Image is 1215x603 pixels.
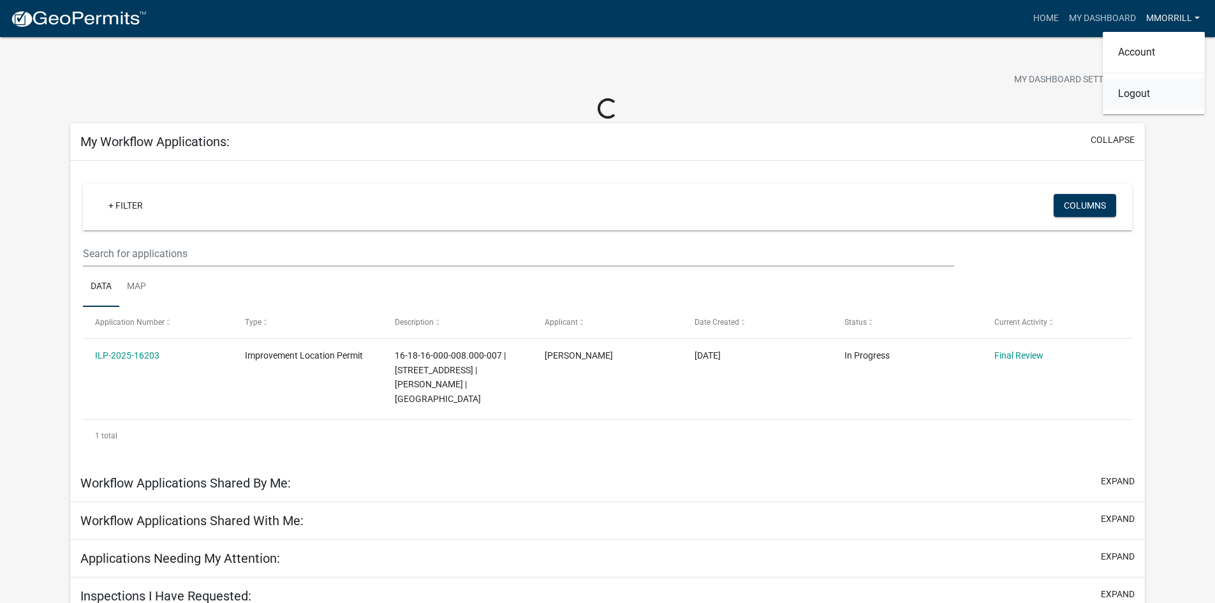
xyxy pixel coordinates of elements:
datatable-header-cell: Current Activity [982,307,1131,338]
button: Columns [1054,194,1116,217]
span: Status [844,318,867,327]
button: expand [1101,550,1135,563]
div: 1 total [83,420,1132,452]
span: Type [245,318,261,327]
span: My Dashboard Settings [1014,73,1124,88]
span: Date Created [695,318,739,327]
a: Map [119,267,154,308]
a: Data [83,267,119,308]
datatable-header-cell: Application Number [83,307,233,338]
a: + Filter [98,194,153,217]
h5: My Workflow Applications: [80,134,230,149]
button: expand [1101,588,1135,601]
span: 16-18-16-000-008.000-007 | 8110 W CO RD 1400 S | Michelle Morrill | Pole Barn [395,350,506,404]
button: collapse [1091,133,1135,147]
datatable-header-cell: Type [233,307,383,338]
input: Search for applications [83,241,954,267]
button: My Dashboard Settingssettings [1004,68,1152,93]
span: 08/19/2025 [695,350,721,361]
span: Description [395,318,434,327]
a: Mmorrill [1141,6,1205,31]
datatable-header-cell: Applicant [533,307,682,338]
a: Final Review [994,350,1043,361]
span: Improvement Location Permit [245,350,363,361]
h5: Workflow Applications Shared By Me: [80,475,291,491]
a: ILP-2025-16203 [95,350,159,361]
span: Current Activity [994,318,1047,327]
a: Logout [1103,78,1205,109]
span: In Progress [844,350,890,361]
span: Michelle Morrill [545,350,613,361]
h5: Workflow Applications Shared With Me: [80,513,304,528]
a: Home [1028,6,1064,31]
button: expand [1101,512,1135,526]
h5: Applications Needing My Attention: [80,551,280,566]
datatable-header-cell: Description [383,307,533,338]
div: Mmorrill [1103,32,1205,114]
datatable-header-cell: Date Created [682,307,832,338]
button: expand [1101,475,1135,488]
div: collapse [70,161,1145,465]
a: My Dashboard [1064,6,1141,31]
span: Applicant [545,318,578,327]
span: Application Number [95,318,165,327]
datatable-header-cell: Status [832,307,982,338]
a: Account [1103,37,1205,68]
